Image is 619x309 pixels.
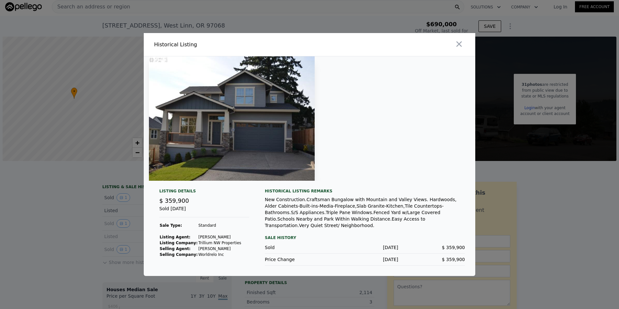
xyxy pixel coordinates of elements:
[332,256,398,263] div: [DATE]
[332,244,398,251] div: [DATE]
[198,246,242,252] td: [PERSON_NAME]
[159,205,249,217] div: Sold [DATE]
[198,252,242,257] td: Worldrelo Inc
[265,244,332,251] div: Sold
[160,223,182,228] strong: Sale Type:
[198,223,242,228] td: Standard
[159,197,189,204] span: $ 359,900
[265,189,465,194] div: Historical Listing remarks
[265,196,465,229] div: New Construction.Craftsman Bungalow with Mountain and Valley Views. Hardwoods, Alder Cabinets-Bui...
[265,234,465,242] div: Sale History
[198,240,242,246] td: Trillium NW Properties
[198,234,242,240] td: [PERSON_NAME]
[265,256,332,263] div: Price Change
[149,56,315,181] img: Property Img
[442,257,465,262] span: $ 359,900
[159,189,249,196] div: Listing Details
[160,235,190,239] strong: Listing Agent:
[442,245,465,250] span: $ 359,900
[160,252,198,257] strong: Selling Company:
[160,246,191,251] strong: Selling Agent:
[160,241,197,245] strong: Listing Company:
[154,41,307,49] div: Historical Listing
